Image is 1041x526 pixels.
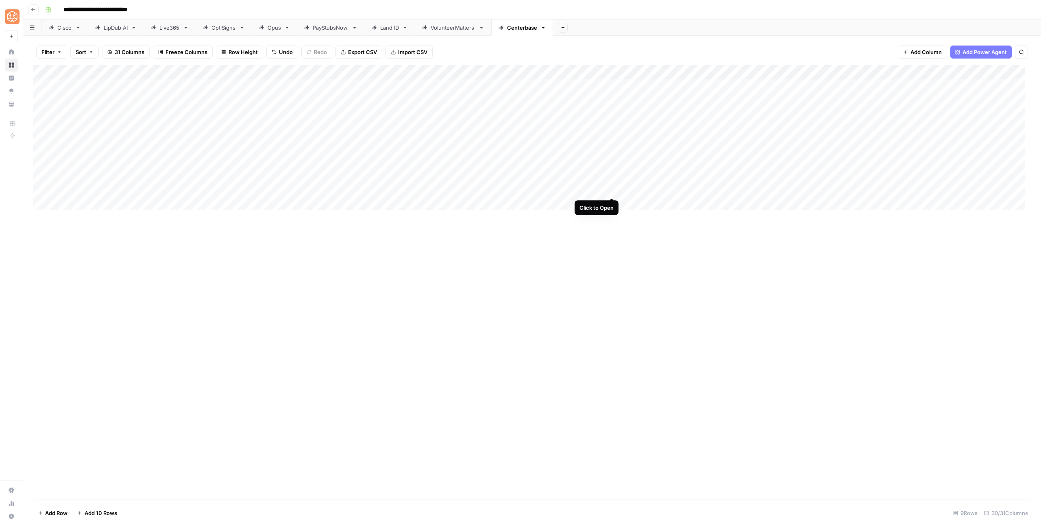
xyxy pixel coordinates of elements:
[491,20,553,36] a: Centerbase
[144,20,196,36] a: Live365
[898,46,947,59] button: Add Column
[431,24,475,32] div: VolunteerMatters
[981,506,1031,519] div: 30/31 Columns
[5,510,18,523] button: Help + Support
[153,46,213,59] button: Freeze Columns
[70,46,99,59] button: Sort
[102,46,150,59] button: 31 Columns
[196,20,252,36] a: OptiSigns
[507,24,537,32] div: Centerbase
[266,46,298,59] button: Undo
[335,46,382,59] button: Export CSV
[41,48,54,56] span: Filter
[72,506,122,519] button: Add 10 Rows
[104,24,128,32] div: LipDub AI
[57,24,72,32] div: Cisco
[348,48,377,56] span: Export CSV
[5,85,18,98] a: Opportunities
[279,48,293,56] span: Undo
[910,48,942,56] span: Add Column
[252,20,297,36] a: Opus
[297,20,364,36] a: PayStubsNow
[85,509,117,517] span: Add 10 Rows
[36,46,67,59] button: Filter
[229,48,258,56] span: Row Height
[5,497,18,510] a: Usage
[159,24,180,32] div: Live365
[950,506,981,519] div: 9 Rows
[5,46,18,59] a: Home
[45,509,68,517] span: Add Row
[314,48,327,56] span: Redo
[5,98,18,111] a: Your Data
[950,46,1012,59] button: Add Power Agent
[216,46,263,59] button: Row Height
[364,20,415,36] a: Land ID
[76,48,86,56] span: Sort
[5,7,18,27] button: Workspace: SimpleTiger
[398,48,427,56] span: Import CSV
[268,24,281,32] div: Opus
[88,20,144,36] a: LipDub AI
[579,204,614,212] div: Click to Open
[5,484,18,497] a: Settings
[115,48,144,56] span: 31 Columns
[963,48,1007,56] span: Add Power Agent
[313,24,348,32] div: PayStubsNow
[166,48,207,56] span: Freeze Columns
[301,46,332,59] button: Redo
[5,9,20,24] img: SimpleTiger Logo
[5,72,18,85] a: Insights
[380,24,399,32] div: Land ID
[41,20,88,36] a: Cisco
[415,20,491,36] a: VolunteerMatters
[33,506,72,519] button: Add Row
[211,24,236,32] div: OptiSigns
[5,59,18,72] a: Browse
[385,46,433,59] button: Import CSV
